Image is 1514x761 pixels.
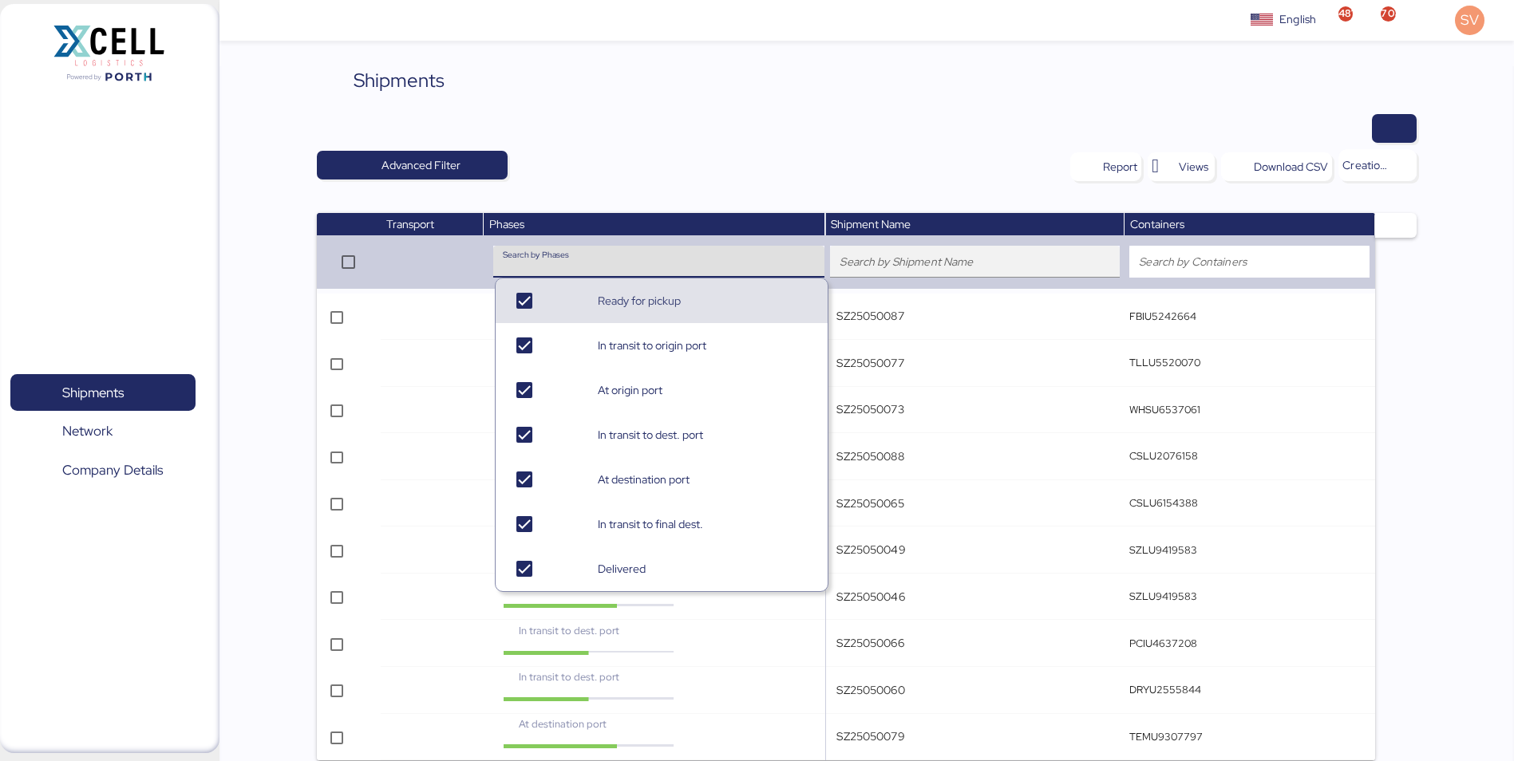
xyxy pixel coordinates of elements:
div: Ready for pickup [598,294,816,308]
span: Company Details [62,459,163,482]
button: Download CSV [1221,152,1332,181]
q-button: CSLU6154388 [1129,496,1198,510]
div: At origin port [598,384,816,397]
div: English [1279,11,1316,28]
q-button: SZLU9419583 [1129,543,1197,557]
div: In transit to dest. port [598,428,816,442]
span: In transit to dest. port [519,670,619,684]
span: Network [62,420,113,443]
div: Delivered [598,562,816,576]
div: Report [1103,157,1137,176]
span: Views [1179,157,1208,176]
a: Network [10,413,196,450]
q-button: SZLU9419583 [1129,589,1197,603]
button: Menu [229,7,256,34]
q-button: WHSU6537061 [1129,403,1200,416]
span: Transport [386,217,434,231]
button: Report [1070,152,1141,181]
span: Shipment Name [831,217,911,231]
q-button: TEMU9307797 [1129,730,1203,743]
q-button: TLLU5520070 [1129,356,1200,369]
input: Search by Containers [1139,252,1360,271]
span: Advanced Filter [381,156,461,175]
q-button: PCIU4637208 [1129,637,1197,650]
span: Containers [1130,217,1184,231]
q-button: DRYU2555844 [1129,683,1201,696]
a: Company Details [10,451,196,488]
span: In transit to dest. port [519,624,619,637]
button: Views [1148,152,1215,181]
input: Search by Shipment Name [840,252,1109,271]
div: In transit to origin port [598,339,816,353]
q-button: FBIU5242664 [1129,310,1196,323]
a: Shipments [10,374,196,411]
q-button: CSLU2076158 [1129,449,1198,463]
span: Phases [489,217,524,231]
span: Shipments [62,381,124,404]
div: Download CSV [1254,157,1328,176]
div: At destination port [598,473,816,487]
div: In transit to final dest. [598,518,816,531]
span: SV [1461,10,1479,30]
button: Advanced Filter [317,151,508,179]
span: At destination port [519,717,607,731]
div: Shipments [354,66,445,95]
